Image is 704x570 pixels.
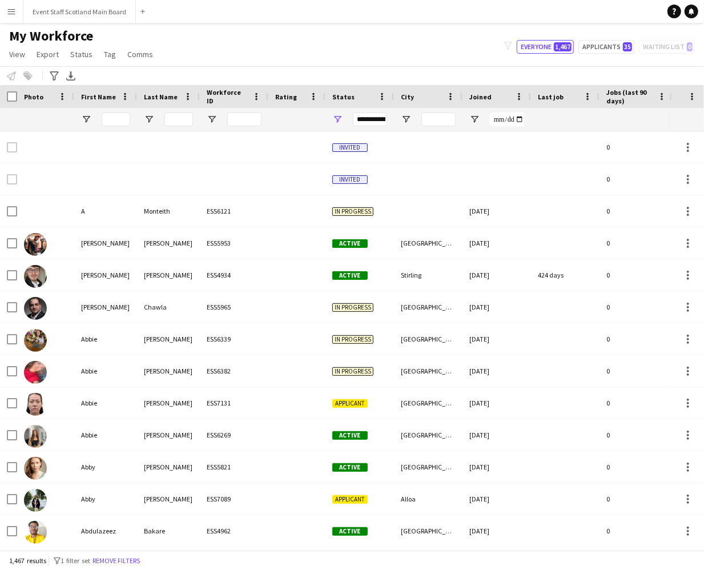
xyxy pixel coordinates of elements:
div: [PERSON_NAME] [137,483,200,515]
button: Open Filter Menu [207,114,217,125]
span: Active [332,431,368,440]
span: In progress [332,303,373,312]
span: Applicant [332,399,368,408]
span: 35 [623,42,632,51]
span: Active [332,527,368,536]
div: ESS5821 [200,451,268,483]
span: View [9,49,25,59]
div: [DATE] [462,419,531,451]
span: Comms [127,49,153,59]
span: Invited [332,175,368,184]
div: 0 [600,387,674,419]
div: [GEOGRAPHIC_DATA] [394,227,462,259]
div: [DATE] [462,323,531,355]
span: Applicant [332,495,368,504]
div: 0 [600,195,674,227]
input: First Name Filter Input [102,113,130,126]
button: Open Filter Menu [401,114,411,125]
div: 0 [600,227,674,259]
a: Export [32,47,63,62]
img: Aaron Kerr [24,233,47,256]
div: Bakare [137,515,200,547]
img: Abbie Richardson [24,393,47,416]
img: Abbie McDonald [24,361,47,384]
div: 0 [600,515,674,547]
button: Open Filter Menu [332,114,343,125]
div: Monteith [137,195,200,227]
span: In progress [332,335,373,344]
div: 0 [600,323,674,355]
div: 0 [600,451,674,483]
div: Stirling [394,259,462,291]
span: Active [332,463,368,472]
div: ESS7131 [200,387,268,419]
div: Abbie [74,387,137,419]
span: Status [70,49,92,59]
button: Remove filters [90,555,142,567]
div: [DATE] [462,195,531,227]
div: Abby [74,451,137,483]
div: 0 [600,419,674,451]
button: Open Filter Menu [144,114,154,125]
div: [PERSON_NAME] [137,259,200,291]
div: [PERSON_NAME] [74,227,137,259]
div: [DATE] [462,451,531,483]
span: Workforce ID [207,88,248,105]
div: Alloa [394,483,462,515]
app-action-btn: Export XLSX [64,69,78,83]
div: [DATE] [462,291,531,323]
div: 0 [600,259,674,291]
a: Comms [123,47,158,62]
div: [GEOGRAPHIC_DATA] [394,323,462,355]
span: Rating [275,93,297,101]
div: [DATE] [462,483,531,515]
button: Open Filter Menu [469,114,480,125]
span: City [401,93,414,101]
img: Abby McKinlay [24,457,47,480]
a: Tag [99,47,120,62]
img: Abbie Taylor [24,425,47,448]
span: Active [332,271,368,280]
img: Abbie Johnston [24,329,47,352]
div: 0 [600,131,674,163]
button: Open Filter Menu [81,114,91,125]
a: View [5,47,30,62]
div: ESS7089 [200,483,268,515]
div: ESS6339 [200,323,268,355]
input: Joined Filter Input [490,113,524,126]
div: [DATE] [462,227,531,259]
span: Status [332,93,355,101]
img: Abby Mcmenamin [24,489,47,512]
div: Abbie [74,323,137,355]
div: ESS6382 [200,355,268,387]
div: [DATE] [462,355,531,387]
div: Abby [74,483,137,515]
div: A [74,195,137,227]
span: Photo [24,93,43,101]
div: Abbie [74,419,137,451]
div: ESS6121 [200,195,268,227]
img: Aashish Chawla [24,297,47,320]
div: [PERSON_NAME] [74,291,137,323]
div: ESS4962 [200,515,268,547]
div: Chawla [137,291,200,323]
div: 424 days [531,259,600,291]
span: Last Name [144,93,178,101]
div: ESS5953 [200,227,268,259]
button: Everyone1,467 [517,40,574,54]
input: Last Name Filter Input [164,113,193,126]
input: Workforce ID Filter Input [227,113,262,126]
div: ESS4934 [200,259,268,291]
div: [PERSON_NAME] [137,419,200,451]
div: [DATE] [462,515,531,547]
span: Export [37,49,59,59]
span: Last job [538,93,564,101]
input: City Filter Input [421,113,456,126]
div: [DATE] [462,387,531,419]
input: Row Selection is disabled for this row (unchecked) [7,174,17,184]
div: [GEOGRAPHIC_DATA] [394,291,462,323]
span: In progress [332,367,373,376]
div: ESS6269 [200,419,268,451]
div: [PERSON_NAME] [137,387,200,419]
div: [GEOGRAPHIC_DATA] [394,355,462,387]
